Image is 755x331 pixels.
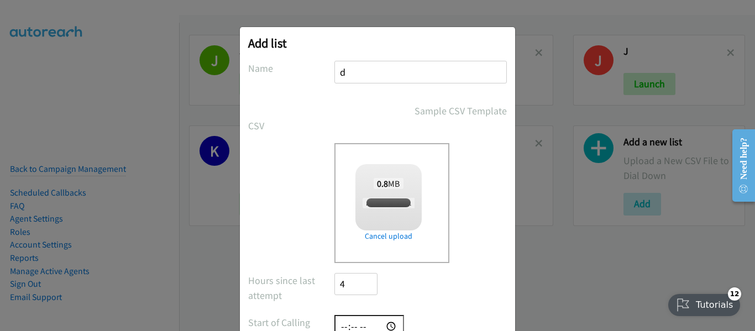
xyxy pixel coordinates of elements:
iframe: Checklist [662,283,747,323]
label: CSV [248,118,334,133]
label: Hours since last attempt [248,273,334,303]
strong: 0.8 [377,178,388,189]
label: Name [248,61,334,76]
span: report1758842293551.csv [363,198,442,208]
h2: Add list [248,35,507,51]
iframe: Resource Center [723,122,755,209]
a: Sample CSV Template [415,103,507,118]
span: MB [374,178,403,189]
a: Cancel upload [355,230,422,242]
